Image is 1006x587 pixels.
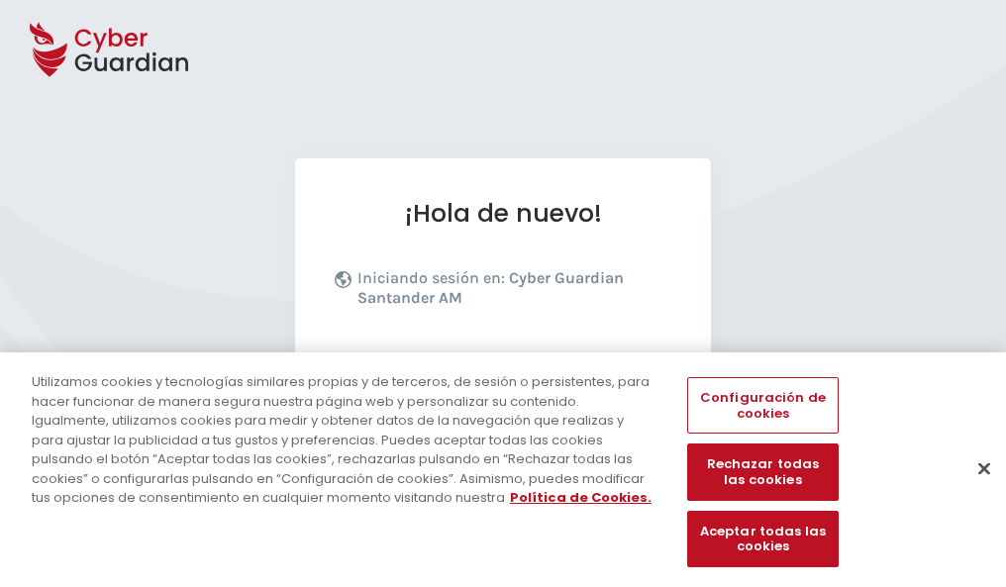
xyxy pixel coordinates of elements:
a: Más información sobre su privacidad, se abre en una nueva pestaña [510,488,652,507]
button: Cerrar [962,446,1006,490]
button: Rechazar todas las cookies [687,444,838,501]
p: Iniciando sesión en: [357,268,666,318]
div: Utilizamos cookies y tecnologías similares propias y de terceros, de sesión o persistentes, para ... [32,372,657,508]
h1: ¡Hola de nuevo! [335,198,671,229]
button: Configuración de cookies, Abre el cuadro de diálogo del centro de preferencias. [687,377,838,434]
b: Cyber Guardian Santander AM [357,268,624,307]
button: Aceptar todas las cookies [687,511,838,567]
